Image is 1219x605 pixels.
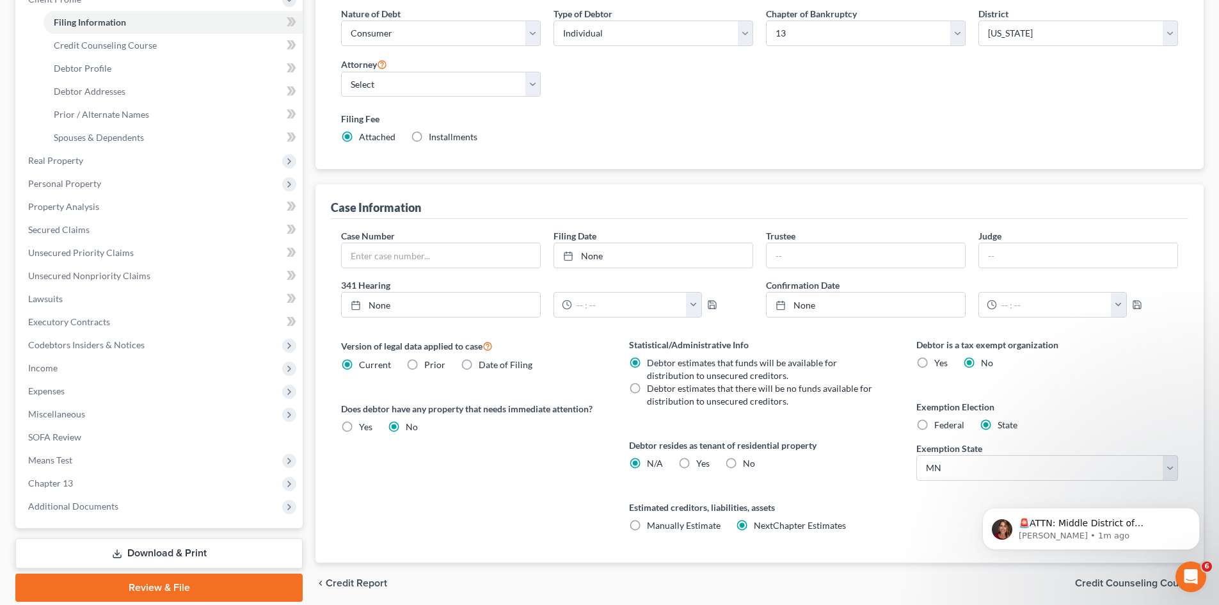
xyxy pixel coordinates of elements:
a: Debtor Profile [44,57,303,80]
iframe: Intercom live chat [1175,561,1206,592]
label: Nature of Debt [341,7,401,20]
span: Debtor Profile [54,63,111,74]
a: Unsecured Priority Claims [18,241,303,264]
a: Review & File [15,574,303,602]
span: Prior / Alternate Names [54,109,149,120]
label: Type of Debtor [554,7,612,20]
label: 341 Hearing [335,278,760,292]
a: None [767,293,965,317]
a: Executory Contracts [18,311,303,334]
i: chevron_left [315,578,326,588]
a: Filing Information [44,11,303,34]
span: Yes [696,458,710,469]
label: Exemption State [916,442,982,455]
span: Unsecured Nonpriority Claims [28,270,150,281]
span: Yes [934,357,948,368]
a: Prior / Alternate Names [44,103,303,126]
span: Prior [424,359,445,370]
a: Debtor Addresses [44,80,303,103]
span: Spouses & Dependents [54,132,144,143]
label: Debtor resides as tenant of residential property [629,439,891,452]
span: Executory Contracts [28,316,110,327]
span: Miscellaneous [28,408,85,419]
a: Unsecured Nonpriority Claims [18,264,303,287]
span: Credit Report [326,578,387,588]
span: State [998,419,1017,430]
span: Debtor Addresses [54,86,125,97]
button: Credit Counseling Course chevron_right [1075,578,1204,588]
label: Case Number [341,229,395,243]
span: 6 [1202,561,1212,572]
span: Manually Estimate [647,520,721,531]
span: Expenses [28,385,65,396]
a: None [554,243,753,268]
span: Filing Information [54,17,126,28]
input: -- [979,243,1177,268]
a: Spouses & Dependents [44,126,303,149]
a: SOFA Review [18,426,303,449]
a: None [342,293,540,317]
label: Debtor is a tax exempt organization [916,338,1178,351]
label: Version of legal data applied to case [341,338,603,353]
span: Chapter 13 [28,478,73,488]
input: -- [767,243,965,268]
span: No [406,421,418,432]
span: Date of Filing [479,359,532,370]
a: Secured Claims [18,218,303,241]
span: Credit Counseling Course [54,40,157,51]
span: Property Analysis [28,201,99,212]
span: Debtor estimates that there will be no funds available for distribution to unsecured creditors. [647,383,872,407]
span: Means Test [28,455,72,465]
label: District [978,7,1008,20]
span: Current [359,359,391,370]
span: Personal Property [28,178,101,189]
span: Income [28,362,58,373]
label: Statistical/Administrative Info [629,338,891,351]
span: Debtor estimates that funds will be available for distribution to unsecured creditors. [647,357,837,381]
span: Unsecured Priority Claims [28,247,134,258]
label: Exemption Election [916,400,1178,414]
iframe: Intercom notifications message [963,481,1219,570]
span: No [981,357,993,368]
input: Enter case number... [342,243,540,268]
button: chevron_left Credit Report [315,578,387,588]
span: Lawsuits [28,293,63,304]
span: SOFA Review [28,432,81,442]
span: Credit Counseling Course [1075,578,1193,588]
span: Additional Documents [28,501,118,512]
span: No [743,458,755,469]
span: Federal [934,419,964,430]
label: Trustee [766,229,795,243]
span: Yes [359,421,372,432]
input: -- : -- [572,293,687,317]
label: Chapter of Bankruptcy [766,7,857,20]
div: Case Information [331,200,421,215]
span: Secured Claims [28,224,90,235]
span: Installments [429,131,477,142]
label: Filing Fee [341,112,1178,125]
a: Credit Counseling Course [44,34,303,57]
span: Attached [359,131,395,142]
a: Download & Print [15,538,303,569]
a: Property Analysis [18,195,303,218]
label: Estimated creditors, liabilities, assets [629,501,891,514]
span: N/A [647,458,663,469]
span: Codebtors Insiders & Notices [28,339,145,350]
span: NextChapter Estimates [754,520,846,531]
label: Attorney [341,56,387,72]
label: Filing Date [554,229,596,243]
label: Confirmation Date [760,278,1184,292]
span: Real Property [28,155,83,166]
label: Judge [978,229,1001,243]
label: Does debtor have any property that needs immediate attention? [341,402,603,415]
input: -- : -- [997,293,1111,317]
a: Lawsuits [18,287,303,311]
